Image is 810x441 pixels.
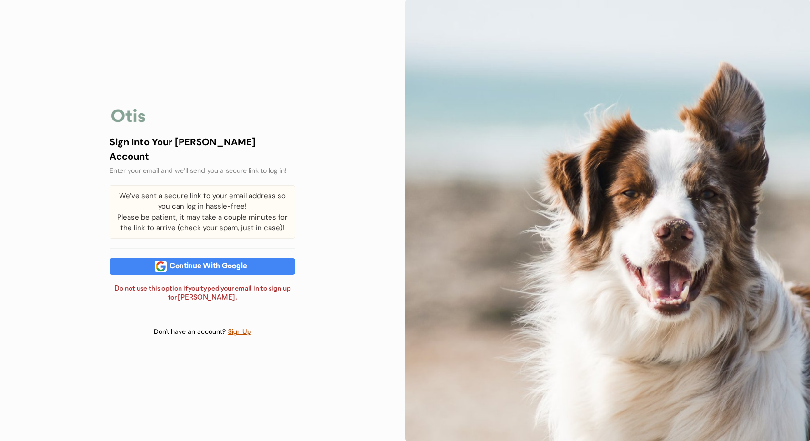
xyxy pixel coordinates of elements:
[110,284,295,303] div: Do not use this option if you typed your email in to sign up for [PERSON_NAME].
[228,327,251,338] div: Sign Up
[110,185,295,239] div: We’ve sent a secure link to your email address so you can log in hassle-free! Please be patient, ...
[110,135,295,163] div: Sign Into Your [PERSON_NAME] Account
[110,166,295,176] div: Enter your email and we’ll send you a secure link to log in!
[167,263,250,270] div: Continue With Google
[154,327,228,337] div: Don't have an account?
